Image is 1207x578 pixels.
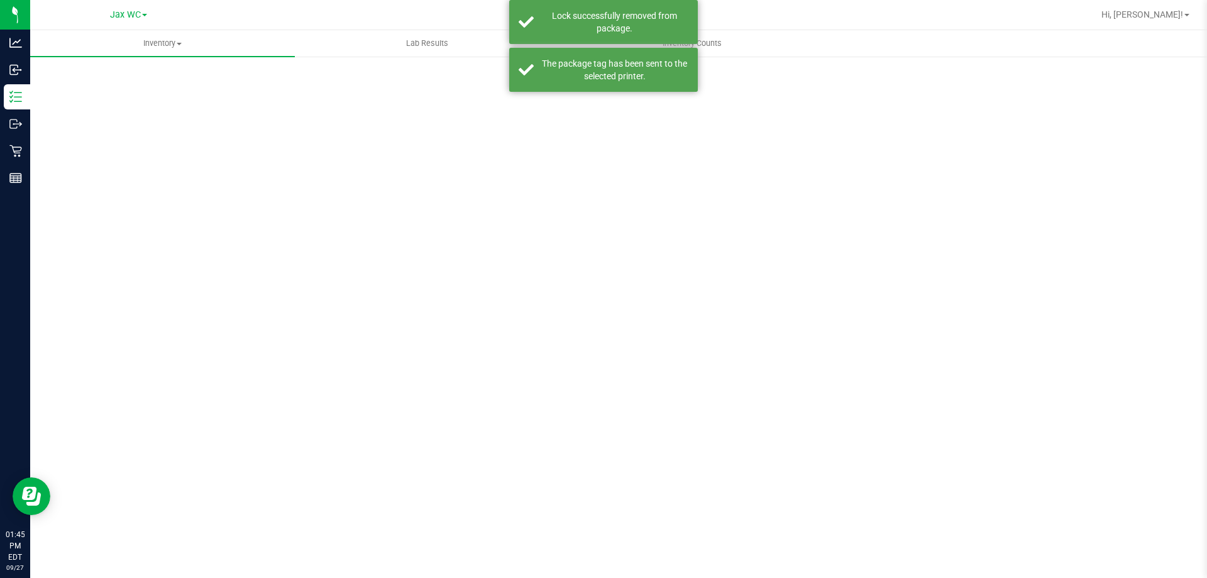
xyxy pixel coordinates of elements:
[9,36,22,49] inline-svg: Analytics
[9,118,22,130] inline-svg: Outbound
[9,172,22,184] inline-svg: Reports
[110,9,141,20] span: Jax WC
[9,64,22,76] inline-svg: Inbound
[389,38,465,49] span: Lab Results
[1101,9,1183,19] span: Hi, [PERSON_NAME]!
[6,563,25,572] p: 09/27
[9,145,22,157] inline-svg: Retail
[30,38,295,49] span: Inventory
[541,57,688,82] div: The package tag has been sent to the selected printer.
[13,477,50,515] iframe: Resource center
[30,30,295,57] a: Inventory
[9,91,22,103] inline-svg: Inventory
[295,30,559,57] a: Lab Results
[6,529,25,563] p: 01:45 PM EDT
[541,9,688,35] div: Lock successfully removed from package.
